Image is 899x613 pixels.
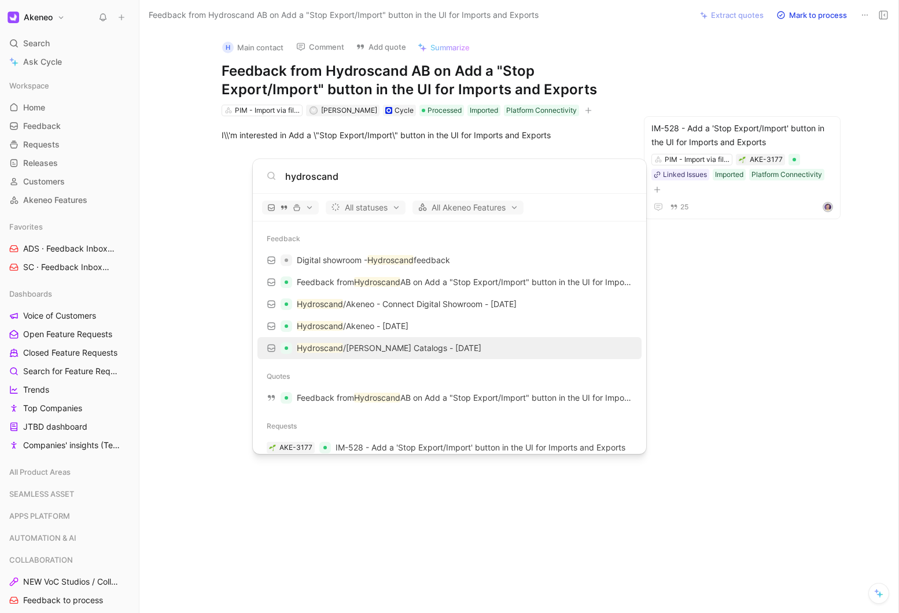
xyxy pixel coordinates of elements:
[326,201,406,215] button: All statuses
[354,393,400,402] mark: Hydroscand
[257,387,642,409] a: Feedback fromHydroscandAB on Add a "Stop Export/Import" button in the UI for Imports and Exports
[336,442,625,452] span: IM-528 - Add a 'Stop Export/Import' button in the UI for Imports and Exports
[331,201,400,215] span: All statuses
[367,255,414,265] mark: Hydroscand
[354,277,400,287] mark: Hydroscand
[418,201,518,215] span: All Akeneo Features
[297,299,343,309] mark: Hydroscand
[253,416,646,437] div: Requests
[285,169,632,183] input: Type a command or search anything
[257,249,642,271] a: Digital showroom -Hydroscandfeedback
[297,341,481,355] p: /[PERSON_NAME] Catalogs - [DATE]
[297,319,408,333] p: /Akeneo - [DATE]
[253,228,646,249] div: Feedback
[279,442,312,453] div: AKE-3177
[297,297,517,311] p: /Akeneo - Connect Digital Showroom - [DATE]
[297,321,343,331] mark: Hydroscand
[269,444,276,451] img: 🌱
[412,201,524,215] button: All Akeneo Features
[297,391,632,405] p: Feedback from AB on Add a "Stop Export/Import" button in the UI for Imports and Exports
[297,253,450,267] p: Digital showroom - feedback
[257,293,642,315] a: Hydroscand/Akeneo - Connect Digital Showroom - [DATE]
[297,343,343,353] mark: Hydroscand
[257,271,642,293] a: Feedback fromHydroscandAB on Add a "Stop Export/Import" button in the UI for Imports and Exports
[257,337,642,359] a: Hydroscand/[PERSON_NAME] Catalogs - [DATE]
[297,275,632,289] p: Feedback from AB on Add a "Stop Export/Import" button in the UI for Imports and Exports
[257,315,642,337] a: Hydroscand/Akeneo - [DATE]
[257,437,642,476] a: 🌱AKE-3177IM-528 - Add a 'Stop Export/Import' button in the UI for Imports and Exports[PERSON_NAME...
[253,366,646,387] div: Quotes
